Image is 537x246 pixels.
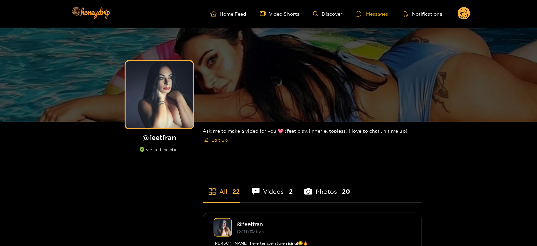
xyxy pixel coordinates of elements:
[252,172,293,202] li: Videos
[212,137,228,143] span: Edit Bio
[356,10,388,18] div: Messages
[210,11,220,17] span: home
[237,230,264,233] small: [DATE] 13:46 pm
[203,172,240,202] li: All
[401,10,444,17] button: Notifications
[260,11,300,17] a: Video Shorts
[304,172,350,202] li: Photos
[203,135,230,146] button: editEdit Bio
[260,11,269,17] span: video-camera
[122,133,196,142] h1: @ feetfran
[122,147,196,159] div: verified member
[313,11,342,17] a: Discover
[342,187,350,196] span: 20
[208,188,216,196] span: appstore
[237,221,411,227] div: @ feetfran
[214,218,232,237] img: feetfran
[203,122,422,151] div: Ask me to make a video for you 💖 (feet play, lingerie, topless) I love to chat , hit me up!
[210,11,246,17] a: Home Feed
[204,138,209,143] span: edit
[233,187,240,196] span: 22
[289,187,293,196] span: 2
